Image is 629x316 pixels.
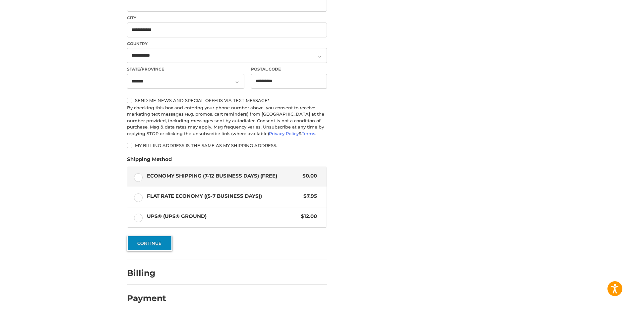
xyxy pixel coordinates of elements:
label: Country [127,41,327,47]
legend: Shipping Method [127,156,172,166]
button: Continue [127,236,172,251]
h2: Payment [127,293,166,303]
label: Postal Code [251,66,327,72]
span: UPS® (UPS® Ground) [147,213,298,220]
label: State/Province [127,66,244,72]
span: $0.00 [299,172,317,180]
label: My billing address is the same as my shipping address. [127,143,327,148]
label: City [127,15,327,21]
div: By checking this box and entering your phone number above, you consent to receive marketing text ... [127,105,327,137]
span: $7.95 [300,192,317,200]
h2: Billing [127,268,166,278]
span: Flat Rate Economy ((5-7 Business Days)) [147,192,300,200]
a: Terms [302,131,315,136]
a: Privacy Policy [269,131,299,136]
span: Economy Shipping (7-12 Business Days) (Free) [147,172,299,180]
span: $12.00 [297,213,317,220]
label: Send me news and special offers via text message* [127,98,327,103]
